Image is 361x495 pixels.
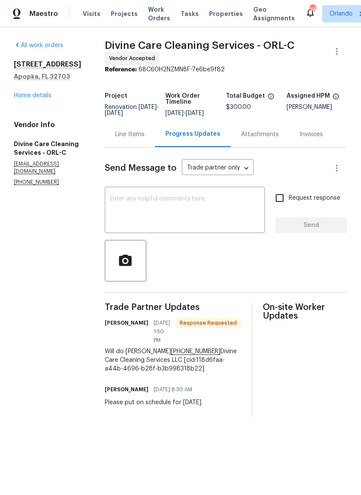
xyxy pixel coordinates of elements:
h5: Assigned HPM [287,93,330,99]
span: [DATE] 1:50 PM [154,319,170,345]
h6: [PERSON_NAME] [105,385,148,394]
span: - [105,104,159,116]
b: Reference: [105,67,137,73]
div: Progress Updates [165,130,220,138]
span: $300.00 [226,104,251,110]
div: Line Items [115,130,145,139]
span: [DATE] [165,110,184,116]
div: Invoices [300,130,323,139]
span: On-site Worker Updates [263,303,347,320]
span: Visits [83,10,100,18]
h5: Project [105,93,127,99]
a: All work orders [14,42,63,48]
span: [DATE] [186,110,204,116]
span: Maestro [29,10,58,18]
span: Tasks [180,11,199,17]
span: Projects [111,10,138,18]
span: Work Orders [148,5,170,22]
div: Attachments [241,130,279,139]
a: Home details [14,93,52,99]
span: The hpm assigned to this work order. [332,93,339,104]
h4: Vendor Info [14,121,84,129]
span: Divine Care Cleaning Services - ORL-C [105,40,294,51]
span: [DATE] [139,104,157,110]
span: Response Requested [176,319,240,327]
h6: [PERSON_NAME] [105,319,148,327]
span: Renovation [105,104,159,116]
span: Orlando [329,10,353,18]
span: The total cost of line items that have been proposed by Opendoor. This sum includes line items th... [268,93,274,104]
div: Trade partner only [182,161,254,176]
span: Geo Assignments [253,5,295,22]
span: Request response [289,194,340,203]
span: Properties [209,10,243,18]
div: Will do [PERSON_NAME] Divine Care Cleaning Services LLC [cid:118d6faa-a44b-4696-b28f-b3b998318b22] [105,347,241,373]
div: 68C60H2NZMN8F-7e6be9f82 [105,65,347,74]
span: [DATE] 8:30 AM [154,385,192,394]
div: Please put on schedule for [DATE]. [105,398,203,407]
h5: Total Budget [226,93,265,99]
span: Vendor Accepted [109,54,158,63]
span: Trade Partner Updates [105,303,241,312]
div: [PERSON_NAME] [287,104,347,110]
span: - [165,110,204,116]
h5: Work Order Timeline [165,93,226,105]
h5: Divine Care Cleaning Services - ORL-C [14,140,84,157]
span: Send Message to [105,164,177,172]
span: [DATE] [105,110,123,116]
div: 38 [309,5,316,14]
